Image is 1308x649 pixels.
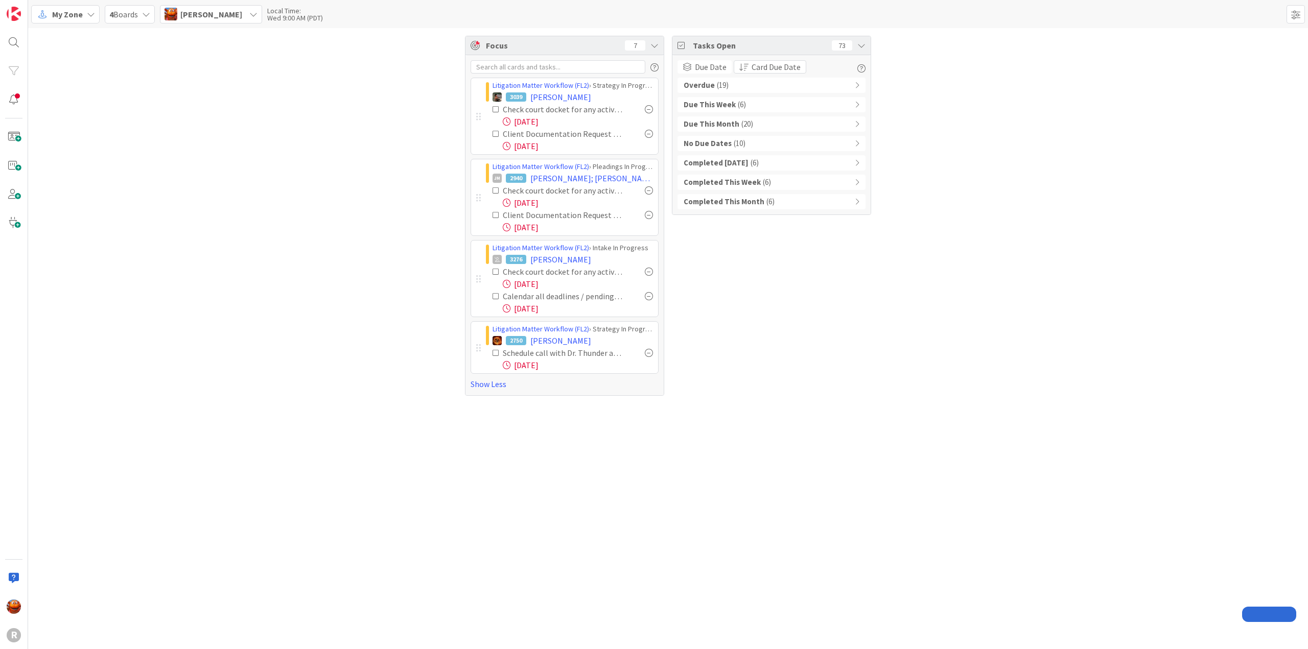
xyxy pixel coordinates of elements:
[503,140,653,152] div: [DATE]
[530,172,653,184] span: [PERSON_NAME]; [PERSON_NAME]
[7,628,21,642] div: R
[832,40,852,51] div: 73
[503,359,653,371] div: [DATE]
[493,81,589,90] a: Litigation Matter Workflow (FL2)
[766,196,775,208] span: ( 6 )
[503,209,622,221] div: Client Documentation Request Returned by Client + curated to Original Client Docs folder ➡️ infor...
[503,266,622,278] div: Check court docket for any active cases: Pull all existing documents and put in case pleading fol...
[493,161,653,172] div: › Pleadings In Progress
[503,115,653,128] div: [DATE]
[530,253,591,266] span: [PERSON_NAME]
[738,99,746,111] span: ( 6 )
[267,14,323,21] div: Wed 9:00 AM (PDT)
[493,243,589,252] a: Litigation Matter Workflow (FL2)
[684,118,739,130] b: Due This Month
[684,157,749,169] b: Completed [DATE]
[503,278,653,290] div: [DATE]
[752,61,801,73] span: Card Due Date
[165,8,177,20] img: KA
[486,39,617,52] span: Focus
[493,336,502,345] img: TR
[471,60,645,74] input: Search all cards and tasks...
[503,221,653,233] div: [DATE]
[684,138,732,150] b: No Due Dates
[493,92,502,102] img: MW
[180,8,242,20] span: [PERSON_NAME]
[493,80,653,91] div: › Strategy In Progress
[506,336,526,345] div: 2750
[267,7,323,14] div: Local Time:
[734,60,806,74] button: Card Due Date
[506,255,526,264] div: 3276
[684,99,736,111] b: Due This Week
[695,61,727,73] span: Due Date
[717,80,729,91] span: ( 19 )
[493,324,653,334] div: › Strategy In Progress
[741,118,753,130] span: ( 20 )
[7,599,21,614] img: KA
[493,324,589,333] a: Litigation Matter Workflow (FL2)
[7,7,21,21] img: Visit kanbanzone.com
[693,39,827,52] span: Tasks Open
[684,80,715,91] b: Overdue
[503,184,622,197] div: Check court docket for any active cases: Pull all existing documents and put in case pleading fol...
[751,157,759,169] span: ( 6 )
[625,40,645,51] div: 7
[763,177,771,188] span: ( 6 )
[530,334,591,347] span: [PERSON_NAME]
[503,302,653,315] div: [DATE]
[109,8,138,20] span: Boards
[734,138,745,150] span: ( 10 )
[503,290,622,302] div: Calendar all deadlines / pending hearings / etc. Update "Next Deadline" field on this card
[530,91,591,103] span: [PERSON_NAME]
[684,196,764,208] b: Completed This Month
[503,197,653,209] div: [DATE]
[52,8,83,20] span: My Zone
[506,92,526,102] div: 3039
[493,162,589,171] a: Litigation Matter Workflow (FL2)
[471,378,659,390] a: Show Less
[503,103,622,115] div: Check court docket for any active cases: Pull all existing documents and put in case pleading fol...
[493,243,653,253] div: › Intake In Progress
[684,177,761,188] b: Completed This Week
[503,128,622,140] div: Client Documentation Request Returned by Client + curated to Original Client Docs folder ➡️ infor...
[503,347,622,359] div: Schedule call with Dr. Thunder and TWR
[109,9,113,19] b: 4
[506,174,526,183] div: 2940
[493,174,502,183] div: JM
